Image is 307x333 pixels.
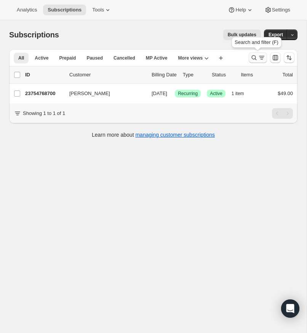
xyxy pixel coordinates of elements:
p: Billing Date [152,71,177,79]
span: Analytics [17,7,37,13]
p: Learn more about [92,131,215,139]
button: Analytics [12,5,42,15]
button: Tools [88,5,116,15]
span: More views [178,55,203,61]
button: Sort the results [284,52,294,63]
span: Active [35,55,48,61]
div: Items [241,71,264,79]
span: Tools [92,7,104,13]
span: Subscriptions [48,7,82,13]
nav: Pagination [272,108,293,119]
span: Export [269,32,283,38]
span: All [18,55,24,61]
span: Settings [272,7,290,13]
span: [PERSON_NAME] [69,90,110,97]
div: IDCustomerBilling DateTypeStatusItemsTotal [25,71,293,79]
span: $49.00 [278,91,293,96]
p: ID [25,71,63,79]
span: MP Active [146,55,168,61]
span: Help [235,7,246,13]
button: More views [173,53,213,63]
span: Prepaid [59,55,76,61]
span: Bulk updates [228,32,256,38]
span: [DATE] [152,91,167,96]
button: 1 item [232,88,253,99]
p: Showing 1 to 1 of 1 [23,110,65,117]
span: Paused [86,55,103,61]
button: [PERSON_NAME] [65,87,141,100]
button: Create new view [215,53,227,63]
button: Bulk updates [223,29,261,40]
span: 1 item [232,91,244,97]
a: managing customer subscriptions [135,132,215,138]
div: 23754768700[PERSON_NAME][DATE]SuccessRecurringSuccessActive1 item$49.00 [25,88,293,99]
span: Active [210,91,222,97]
button: Settings [260,5,295,15]
span: Recurring [178,91,198,97]
button: Export [264,29,288,40]
div: Type [183,71,206,79]
p: 23754768700 [25,90,63,97]
p: Status [212,71,235,79]
span: Subscriptions [9,31,59,39]
div: Open Intercom Messenger [281,299,299,318]
button: Search and filter results [249,52,267,63]
button: Customize table column order and visibility [270,52,281,63]
p: Total [283,71,293,79]
button: Help [223,5,258,15]
p: Customer [69,71,146,79]
button: Subscriptions [43,5,86,15]
span: Cancelled [114,55,135,61]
